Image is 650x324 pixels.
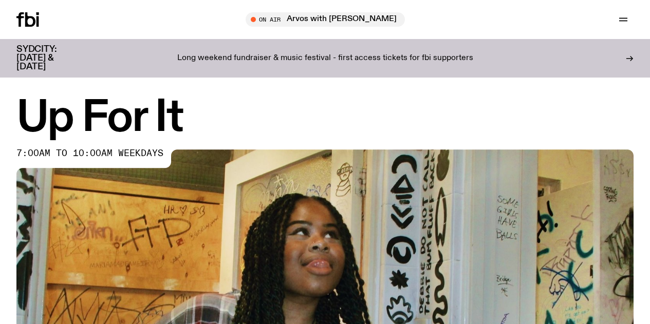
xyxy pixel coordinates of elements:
[177,54,473,63] p: Long weekend fundraiser & music festival - first access tickets for fbi supporters
[246,12,405,27] button: On AirArvos with [PERSON_NAME]
[16,45,82,71] h3: SYDCITY: [DATE] & [DATE]
[16,98,634,139] h1: Up For It
[16,149,163,158] span: 7:00am to 10:00am weekdays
